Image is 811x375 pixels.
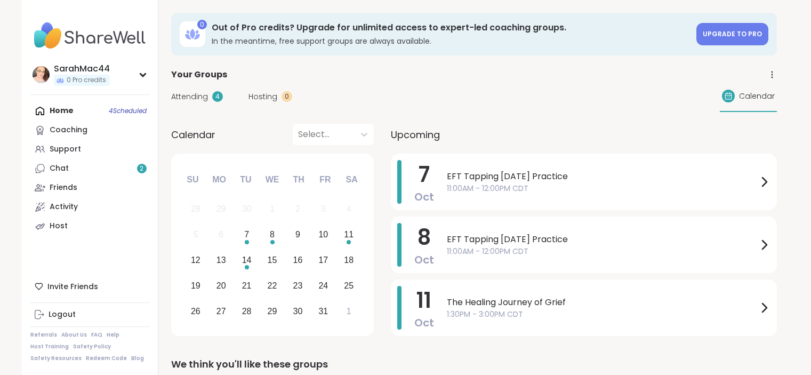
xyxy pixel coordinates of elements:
[171,91,208,102] span: Attending
[30,121,149,140] a: Coaching
[414,315,434,330] span: Oct
[312,224,335,246] div: Choose Friday, October 10th, 2025
[30,197,149,217] a: Activity
[212,22,690,34] h3: Out of Pro credits? Upgrade for unlimited access to expert-led coaching groups.
[295,202,300,216] div: 2
[184,300,207,323] div: Choose Sunday, October 26th, 2025
[312,198,335,221] div: Not available Friday, October 3rd, 2025
[210,274,232,297] div: Choose Monday, October 20th, 2025
[91,331,102,339] a: FAQ
[248,91,277,102] span: Hosting
[261,274,284,297] div: Choose Wednesday, October 22nd, 2025
[340,168,363,192] div: Sa
[191,202,200,216] div: 28
[293,278,303,293] div: 23
[212,91,223,102] div: 4
[286,249,309,272] div: Choose Thursday, October 16th, 2025
[30,178,149,197] a: Friends
[235,300,258,323] div: Choose Tuesday, October 28th, 2025
[61,331,87,339] a: About Us
[416,285,431,315] span: 11
[30,17,149,54] img: ShareWell Nav Logo
[318,253,328,267] div: 17
[338,198,360,221] div: Not available Saturday, October 4th, 2025
[447,170,758,183] span: EFT Tapping [DATE] Practice
[216,253,226,267] div: 13
[270,202,275,216] div: 1
[67,76,106,85] span: 0 Pro credits
[447,296,758,309] span: The Healing Journey of Grief
[50,182,77,193] div: Friends
[107,331,119,339] a: Help
[171,357,777,372] div: We think you'll like these groups
[293,253,303,267] div: 16
[261,224,284,246] div: Choose Wednesday, October 8th, 2025
[312,249,335,272] div: Choose Friday, October 17th, 2025
[30,355,82,362] a: Safety Resources
[447,309,758,320] span: 1:30PM - 3:00PM CDT
[242,202,252,216] div: 30
[216,202,226,216] div: 29
[321,202,326,216] div: 3
[338,224,360,246] div: Choose Saturday, October 11th, 2025
[287,168,310,192] div: Th
[210,300,232,323] div: Choose Monday, October 27th, 2025
[312,274,335,297] div: Choose Friday, October 24th, 2025
[210,224,232,246] div: Not available Monday, October 6th, 2025
[30,277,149,296] div: Invite Friends
[235,224,258,246] div: Choose Tuesday, October 7th, 2025
[33,66,50,83] img: SarahMac44
[244,227,249,242] div: 7
[212,36,690,46] h3: In the meantime, free support groups are always available.
[286,198,309,221] div: Not available Thursday, October 2nd, 2025
[50,125,87,135] div: Coaching
[171,68,227,81] span: Your Groups
[191,304,200,318] div: 26
[260,168,284,192] div: We
[447,246,758,257] span: 11:00AM - 12:00PM CDT
[30,331,57,339] a: Referrals
[191,253,200,267] div: 12
[30,217,149,236] a: Host
[184,224,207,246] div: Not available Sunday, October 5th, 2025
[338,274,360,297] div: Choose Saturday, October 25th, 2025
[268,278,277,293] div: 22
[184,249,207,272] div: Choose Sunday, October 12th, 2025
[131,355,144,362] a: Blog
[193,227,198,242] div: 5
[30,140,149,159] a: Support
[347,304,351,318] div: 1
[73,343,111,350] a: Safety Policy
[261,249,284,272] div: Choose Wednesday, October 15th, 2025
[191,278,200,293] div: 19
[295,227,300,242] div: 9
[207,168,231,192] div: Mo
[86,355,127,362] a: Redeem Code
[312,300,335,323] div: Choose Friday, October 31st, 2025
[286,224,309,246] div: Choose Thursday, October 9th, 2025
[270,227,275,242] div: 8
[344,253,354,267] div: 18
[183,196,362,324] div: month 2025-10
[282,91,292,102] div: 0
[268,304,277,318] div: 29
[318,278,328,293] div: 24
[338,300,360,323] div: Choose Saturday, November 1st, 2025
[344,227,354,242] div: 11
[414,189,434,204] span: Oct
[447,183,758,194] span: 11:00AM - 12:00PM CDT
[181,168,204,192] div: Su
[318,227,328,242] div: 10
[286,300,309,323] div: Choose Thursday, October 30th, 2025
[286,274,309,297] div: Choose Thursday, October 23rd, 2025
[30,305,149,324] a: Logout
[30,343,69,350] a: Host Training
[318,304,328,318] div: 31
[261,300,284,323] div: Choose Wednesday, October 29th, 2025
[197,20,207,29] div: 0
[235,274,258,297] div: Choose Tuesday, October 21st, 2025
[414,252,434,267] span: Oct
[50,163,69,174] div: Chat
[49,309,76,320] div: Logout
[391,127,440,142] span: Upcoming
